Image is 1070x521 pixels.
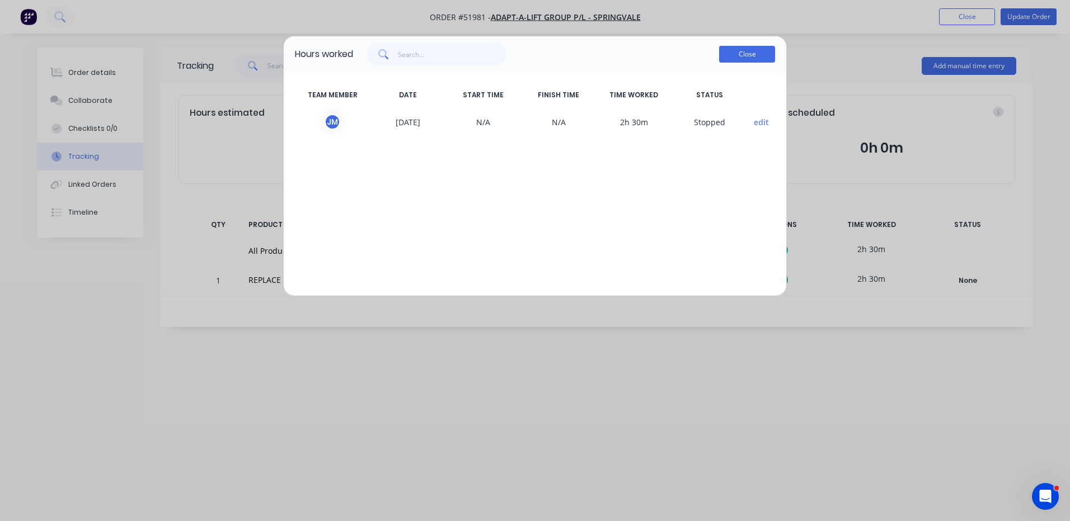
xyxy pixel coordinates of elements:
span: [DATE] [370,113,446,130]
iframe: Intercom live chat [1032,483,1059,510]
span: FINISH TIME [521,90,597,100]
span: TEAM MEMBER [295,90,370,100]
div: Hours worked [295,48,353,61]
span: START TIME [445,90,521,100]
div: J M [324,113,341,130]
span: N/A [521,113,597,130]
span: TIME WORKED [597,90,672,100]
button: edit [754,116,769,128]
span: 2h 30m [597,113,672,130]
span: DATE [370,90,446,100]
input: Search... [398,43,507,65]
span: N/A [445,113,521,130]
button: Close [719,46,775,63]
span: S topped [672,113,747,130]
span: STATUS [672,90,747,100]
